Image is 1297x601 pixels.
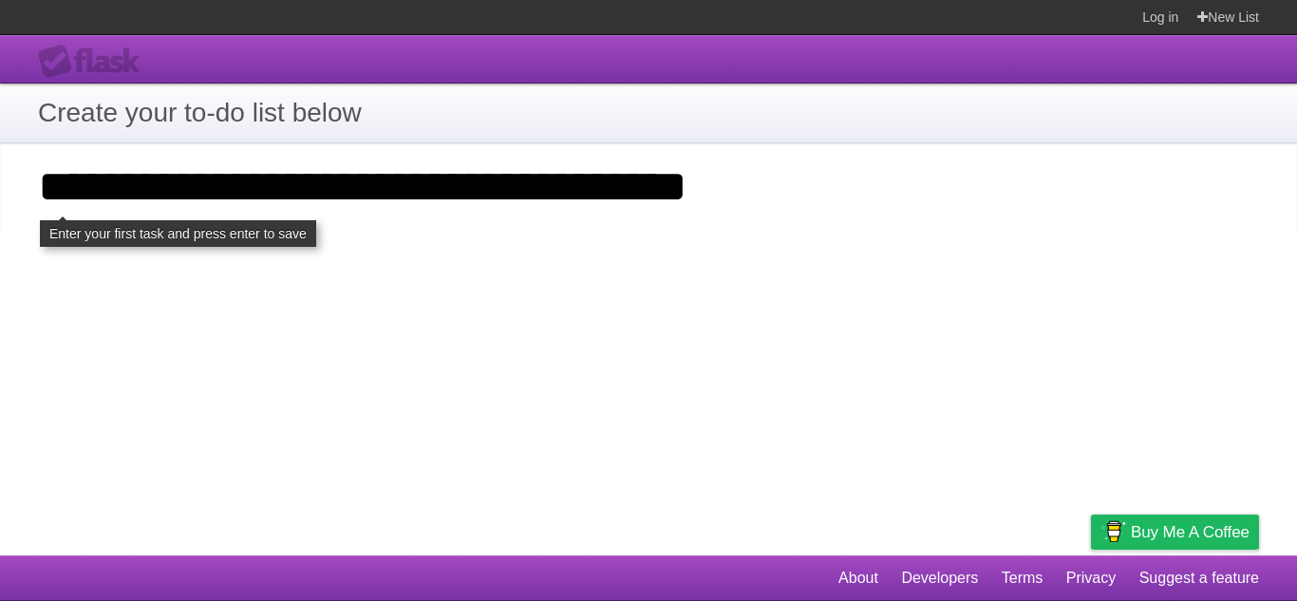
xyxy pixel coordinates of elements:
[38,45,152,79] div: Flask
[1002,560,1043,596] a: Terms
[38,93,1259,133] h1: Create your to-do list below
[1066,560,1116,596] a: Privacy
[1100,516,1126,548] img: Buy me a coffee
[1139,560,1259,596] a: Suggest a feature
[901,560,978,596] a: Developers
[838,560,878,596] a: About
[1131,516,1250,549] span: Buy me a coffee
[1091,515,1259,550] a: Buy me a coffee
